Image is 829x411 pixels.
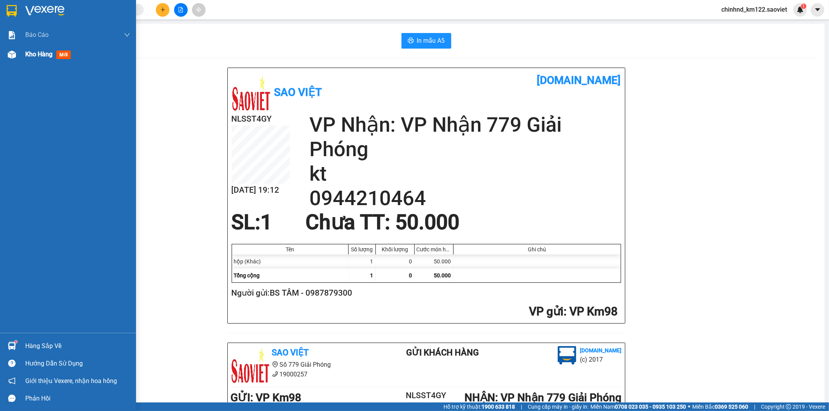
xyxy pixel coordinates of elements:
span: Cung cấp máy in - giấy in: [528,402,588,411]
li: (c) 2017 [580,355,622,364]
span: printer [408,37,414,45]
strong: 0369 525 060 [715,404,748,410]
div: Tên [234,246,346,253]
span: mới [56,51,71,59]
h2: kt [309,162,621,186]
img: logo-vxr [7,5,17,17]
span: aim [196,7,201,12]
div: Ghi chú [456,246,619,253]
span: Hỗ trợ kỹ thuật: [443,402,515,411]
b: GỬI : VP Km98 [231,391,302,404]
span: 50.000 [434,272,451,279]
div: Chưa TT : 50.000 [301,211,464,234]
span: 1 [261,210,272,234]
div: Phản hồi [25,393,130,404]
span: SL: [232,210,261,234]
b: [DOMAIN_NAME] [537,74,621,87]
img: logo.jpg [232,74,271,113]
span: 1 [802,3,805,9]
span: Kho hàng [25,51,52,58]
b: NHẬN : VP Nhận 779 Giải Phóng [464,391,621,404]
strong: 1900 633 818 [482,404,515,410]
div: Cước món hàng [417,246,451,253]
span: ⚪️ [688,405,690,408]
span: chinhnd_km122.saoviet [715,5,793,14]
img: solution-icon [8,31,16,39]
span: copyright [786,404,791,409]
span: file-add [178,7,183,12]
strong: 0708 023 035 - 0935 103 250 [615,404,686,410]
span: 1 [370,272,373,279]
h2: NLSST4GY [394,389,459,402]
img: warehouse-icon [8,342,16,350]
button: caret-down [811,3,824,17]
li: 19000257 [231,369,375,379]
button: file-add [174,3,188,17]
h2: 0944210464 [309,186,621,211]
div: 1 [349,254,376,268]
span: plus [160,7,166,12]
span: | [754,402,755,411]
b: Sao Việt [272,348,309,357]
span: Miền Bắc [692,402,748,411]
span: message [8,395,16,402]
span: Miền Nam [590,402,686,411]
h2: : VP Km98 [232,304,618,320]
div: hộp (Khác) [232,254,349,268]
h2: NLSST4GY [232,113,290,125]
span: Tổng cộng [234,272,260,279]
button: aim [192,3,206,17]
b: [DOMAIN_NAME] [580,347,622,354]
button: printerIn mẫu A5 [401,33,451,49]
span: phone [272,371,278,377]
div: Hàng sắp về [25,340,130,352]
div: Số lượng [351,246,373,253]
h2: [DATE] 19:12 [232,184,290,197]
img: icon-new-feature [797,6,804,13]
span: In mẫu A5 [417,36,445,45]
div: Hướng dẫn sử dụng [25,358,130,369]
h2: VP Nhận: VP Nhận 779 Giải Phóng [309,113,621,162]
span: VP gửi [529,305,564,318]
span: notification [8,377,16,385]
span: 0 [409,272,412,279]
sup: 1 [801,3,806,9]
span: caret-down [814,6,821,13]
span: | [521,402,522,411]
sup: 1 [15,341,17,343]
span: environment [272,361,278,367]
li: Số 779 Giải Phóng [231,360,375,369]
b: Sao Việt [274,86,322,99]
div: Khối lượng [378,246,412,253]
img: logo.jpg [231,346,270,385]
span: down [124,32,130,38]
button: plus [156,3,169,17]
b: Gửi khách hàng [406,348,479,357]
img: warehouse-icon [8,51,16,59]
span: Báo cáo [25,30,49,40]
h2: Người gửi: BS TÂM - 0987879300 [232,287,618,300]
div: 50.000 [415,254,454,268]
span: question-circle [8,360,16,367]
img: logo.jpg [558,346,576,365]
span: Giới thiệu Vexere, nhận hoa hồng [25,376,117,386]
div: 0 [376,254,415,268]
